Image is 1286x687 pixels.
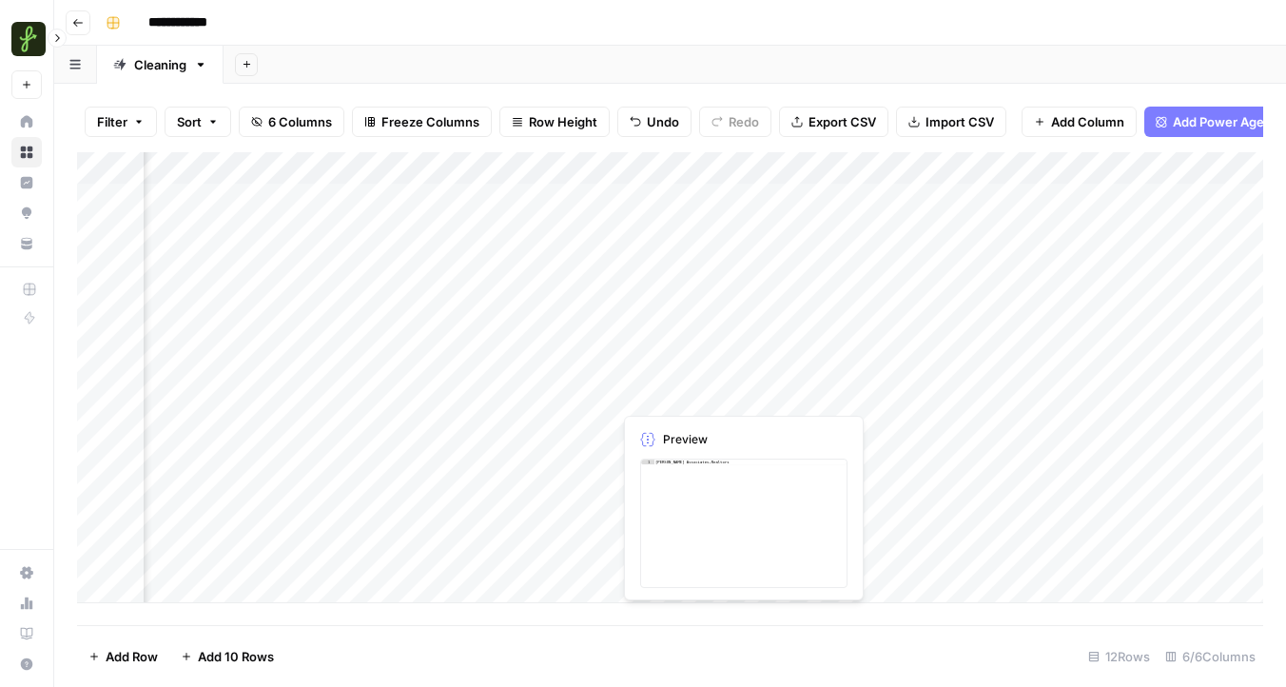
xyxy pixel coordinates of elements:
span: Import CSV [926,112,994,131]
div: 1 [641,460,653,464]
button: 6 Columns [239,107,344,137]
button: Sort [165,107,231,137]
span: Add Power Agent [1173,112,1276,131]
button: Freeze Columns [352,107,492,137]
span: Row Height [529,112,597,131]
div: 6/6 Columns [1158,641,1263,672]
span: Sort [177,112,202,131]
a: Cleaning [97,46,224,84]
button: Row Height [499,107,610,137]
a: Settings [11,558,42,588]
span: Freeze Columns [381,112,479,131]
span: Filter [97,112,127,131]
button: Add Column [1022,107,1137,137]
span: Add 10 Rows [198,647,274,666]
img: Findigs Logo [11,22,46,56]
span: Add Column [1051,112,1124,131]
span: Add Row [106,647,158,666]
button: Help + Support [11,649,42,679]
button: Export CSV [779,107,888,137]
button: Add 10 Rows [169,641,285,672]
span: Export CSV [809,112,876,131]
span: Undo [647,112,679,131]
div: 12 Rows [1081,641,1158,672]
a: Browse [11,137,42,167]
a: Opportunities [11,198,42,228]
a: Usage [11,588,42,618]
button: Filter [85,107,157,137]
button: Workspace: Findigs [11,15,42,63]
span: 6 Columns [268,112,332,131]
a: Home [11,107,42,137]
a: Insights [11,167,42,198]
button: Undo [617,107,692,137]
button: Redo [699,107,771,137]
span: Redo [729,112,759,131]
button: Import CSV [896,107,1006,137]
a: Your Data [11,228,42,259]
div: Cleaning [134,55,186,74]
button: Add Row [77,641,169,672]
a: Learning Hub [11,618,42,649]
